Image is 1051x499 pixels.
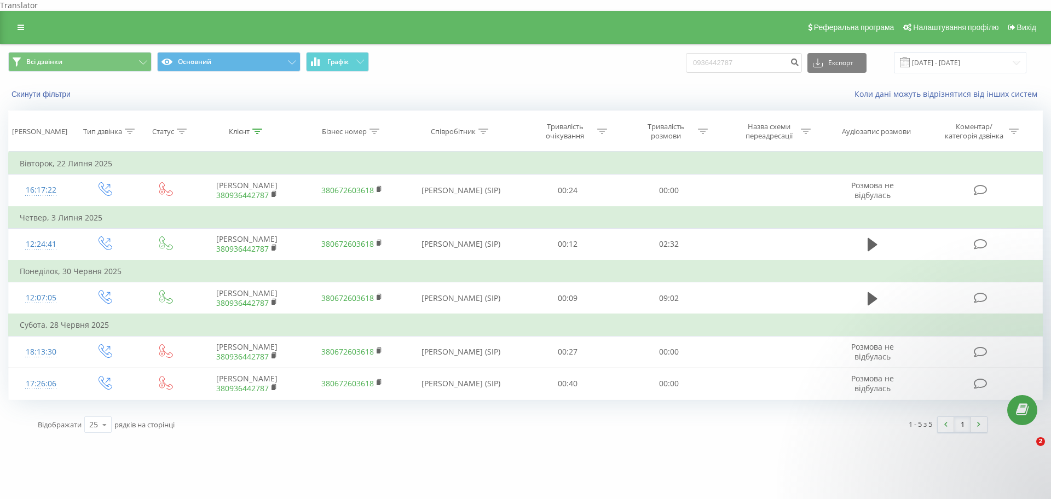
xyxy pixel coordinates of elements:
[8,52,152,72] button: Всі дзвінки
[216,190,269,200] a: 380936442787
[517,175,618,207] td: 00:24
[851,180,894,200] span: Розмова не відбулась
[913,23,998,32] span: Налаштування профілю
[842,127,911,136] div: Аудіозапис розмови
[216,243,269,254] a: 380936442787
[20,234,62,255] div: 12:24:41
[517,228,618,260] td: 00:12
[404,368,517,399] td: [PERSON_NAME] (SIP)
[1036,437,1045,446] span: 2
[404,175,517,207] td: [PERSON_NAME] (SIP)
[898,11,1002,44] a: Налаштування профілю
[942,122,1006,141] div: Коментар/категорія дзвінка
[1003,11,1040,44] a: Вихід
[20,179,62,201] div: 16:17:22
[740,122,798,141] div: Назва схеми переадресації
[536,122,594,141] div: Тривалість очікування
[306,52,369,72] button: Графік
[194,368,299,399] td: [PERSON_NAME]
[618,228,719,260] td: 02:32
[83,127,122,136] div: Тип дзвінка
[618,175,719,207] td: 00:00
[1014,437,1040,463] iframe: Intercom live chat
[26,57,62,66] span: Всі дзвінки
[194,175,299,207] td: [PERSON_NAME]
[404,336,517,368] td: [PERSON_NAME] (SIP)
[216,383,269,393] a: 380936442787
[114,420,175,430] span: рядків на сторінці
[8,89,76,99] button: Скинути фільтри
[194,282,299,315] td: [PERSON_NAME]
[20,341,62,363] div: 18:13:30
[431,127,476,136] div: Співробітник
[321,378,374,388] a: 380672603618
[404,282,517,315] td: [PERSON_NAME] (SIP)
[12,127,67,136] div: [PERSON_NAME]
[321,293,374,303] a: 380672603618
[517,368,618,399] td: 00:40
[321,239,374,249] a: 380672603618
[686,53,802,73] input: Пошук за номером
[327,58,349,66] span: Графік
[807,53,867,73] button: Експорт
[38,420,82,430] span: Відображати
[20,287,62,309] div: 12:07:05
[618,282,719,315] td: 09:02
[618,336,719,368] td: 00:00
[9,260,1043,282] td: Понеділок, 30 Червня 2025
[854,89,1043,99] a: Коли дані можуть відрізнятися вiд інших систем
[404,228,517,260] td: [PERSON_NAME] (SIP)
[517,336,618,368] td: 00:27
[9,207,1043,229] td: Четвер, 3 Липня 2025
[517,282,618,315] td: 00:09
[618,368,719,399] td: 00:00
[9,153,1043,175] td: Вівторок, 22 Липня 2025
[216,351,269,362] a: 380936442787
[814,23,894,32] span: Реферальна програма
[194,228,299,260] td: [PERSON_NAME]
[152,127,174,136] div: Статус
[1017,23,1036,32] span: Вихід
[321,346,374,357] a: 380672603618
[322,127,367,136] div: Бізнес номер
[637,122,695,141] div: Тривалість розмови
[321,185,374,195] a: 380672603618
[9,314,1043,336] td: Субота, 28 Червня 2025
[20,373,62,394] div: 17:26:06
[802,11,898,44] a: Реферальна програма
[194,336,299,368] td: [PERSON_NAME]
[157,52,301,72] button: Основний
[216,298,269,308] a: 380936442787
[229,127,250,136] div: Клієнт
[89,419,98,430] div: 25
